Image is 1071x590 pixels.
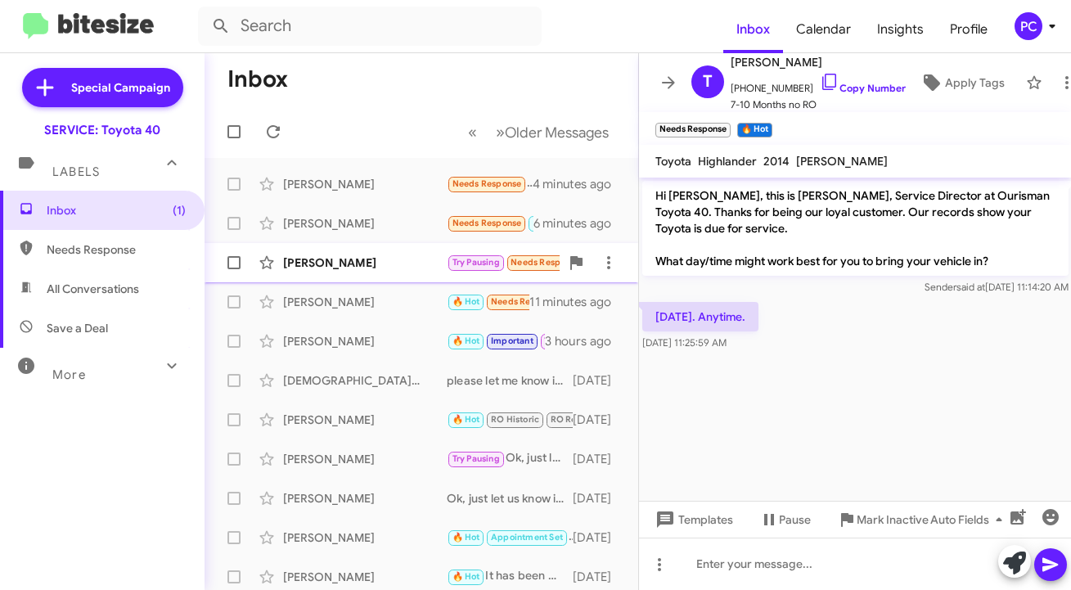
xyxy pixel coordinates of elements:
[573,569,625,585] div: [DATE]
[447,490,573,507] div: Ok, just let us know if we can help with anything. Have a nice day!
[924,281,1068,293] span: Sender [DATE] 11:14:20 AM
[642,181,1069,276] p: Hi [PERSON_NAME], this is [PERSON_NAME], Service Director at Ourisman Toyota 40. Thanks for being...
[452,218,522,228] span: Needs Response
[573,372,625,389] div: [DATE]
[731,97,906,113] span: 7-10 Months no RO
[956,281,984,293] span: said at
[283,372,447,389] div: [DEMOGRAPHIC_DATA][PERSON_NAME]
[491,532,563,543] span: Appointment Set
[198,7,542,46] input: Search
[496,122,505,142] span: »
[283,490,447,507] div: [PERSON_NAME]
[468,122,477,142] span: «
[486,115,619,149] button: Next
[824,505,942,534] button: Mark Inactive
[937,6,1001,53] a: Profile
[283,294,447,310] div: [PERSON_NAME]
[511,257,580,268] span: Needs Response
[864,6,937,53] a: Insights
[447,174,533,193] div: In newyork
[857,505,929,534] span: Mark Inactive
[655,123,731,137] small: Needs Response
[930,505,1009,534] span: Auto Fields
[452,532,480,543] span: 🔥 Hot
[47,202,186,218] span: Inbox
[47,241,186,258] span: Needs Response
[47,281,139,297] span: All Conversations
[452,414,480,425] span: 🔥 Hot
[731,72,906,97] span: [PHONE_NUMBER]
[283,215,447,232] div: [PERSON_NAME]
[173,202,186,218] span: (1)
[283,333,447,349] div: [PERSON_NAME]
[505,124,609,142] span: Older Messages
[642,302,758,331] p: [DATE]. Anytime.
[698,154,757,169] span: Highlander
[737,123,772,137] small: 🔥 Hot
[52,164,100,179] span: Labels
[283,176,447,192] div: [PERSON_NAME]
[551,414,649,425] span: RO Responded Historic
[573,490,625,507] div: [DATE]
[283,412,447,428] div: [PERSON_NAME]
[283,254,447,271] div: [PERSON_NAME]
[731,52,906,72] span: [PERSON_NAME]
[447,567,573,586] div: It has been more than 6 months since your last visit, which is recommended by [PERSON_NAME].
[545,333,624,349] div: 3 hours ago
[652,505,733,534] span: Templates
[447,372,573,389] div: please let me know if you have any other questions.
[544,336,592,346] span: Try Pausing
[452,571,480,582] span: 🔥 Hot
[44,122,160,138] div: SERVICE: Toyota 40
[491,414,539,425] span: RO Historic
[1001,12,1053,40] button: PC
[917,505,1022,534] button: Auto Fields
[452,257,500,268] span: Try Pausing
[447,253,560,272] div: I am out of town now. Will let you know. Thank you
[655,154,691,169] span: Toyota
[458,115,487,149] button: Previous
[22,68,183,107] a: Special Campaign
[283,529,447,546] div: [PERSON_NAME]
[945,68,1005,97] span: Apply Tags
[452,336,480,346] span: 🔥 Hot
[71,79,170,96] span: Special Campaign
[573,529,625,546] div: [DATE]
[573,451,625,467] div: [DATE]
[642,336,727,349] span: [DATE] 11:25:59 AM
[906,68,1018,97] button: Apply Tags
[763,154,790,169] span: 2014
[459,115,619,149] nav: Page navigation example
[573,412,625,428] div: [DATE]
[820,82,906,94] a: Copy Number
[447,331,545,350] div: Great, we look forward to seeing you on [DATE] 1:00PM
[452,453,500,464] span: Try Pausing
[1015,12,1042,40] div: PC
[639,505,746,534] button: Templates
[452,296,480,307] span: 🔥 Hot
[283,569,447,585] div: [PERSON_NAME]
[491,296,560,307] span: Needs Response
[227,66,288,92] h1: Inbox
[447,528,573,547] div: Thank you, we will adjust our records.
[746,505,824,534] button: Pause
[447,410,573,429] div: Thank you, we will adjust our records.
[447,214,533,232] div: [DATE]. Anytime.
[47,320,108,336] span: Save a Deal
[779,505,811,534] span: Pause
[723,6,783,53] span: Inbox
[447,449,573,468] div: Ok, just let us know when there is a convenient day and time for you.
[533,176,625,192] div: 4 minutes ago
[703,69,713,95] span: T
[52,367,86,382] span: More
[529,294,624,310] div: 11 minutes ago
[447,292,529,311] div: Perfect
[452,178,522,189] span: Needs Response
[796,154,888,169] span: [PERSON_NAME]
[533,215,625,232] div: 6 minutes ago
[491,336,533,346] span: Important
[783,6,864,53] a: Calendar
